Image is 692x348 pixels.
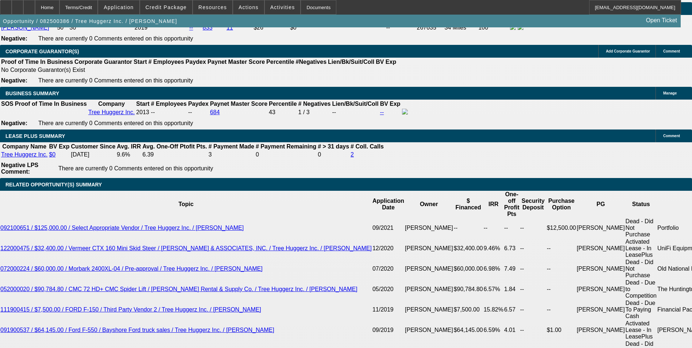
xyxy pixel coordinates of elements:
[405,320,453,340] td: [PERSON_NAME]
[453,259,483,279] td: $60,000.00
[625,191,657,218] th: Status
[520,299,546,320] td: --
[663,91,677,95] span: Manage
[402,109,408,115] img: facebook-icon.png
[444,24,478,32] td: 34 Miles
[134,59,147,65] b: Start
[372,320,405,340] td: 09/2019
[380,109,384,115] a: --
[483,191,504,218] th: IRR
[625,279,657,299] td: Dead - Due to Competition
[269,109,297,116] div: 43
[372,238,405,259] td: 12/2020
[504,299,520,320] td: 6.57
[58,165,213,171] span: There are currently 0 Comments entered on this opportunity
[386,24,415,32] td: --
[483,320,504,340] td: 6.59%
[1,162,38,175] b: Negative LPS Comment:
[520,218,546,238] td: --
[504,259,520,279] td: 7.49
[142,151,207,158] td: 6.39
[318,143,349,150] b: # > 31 days
[372,299,405,320] td: 11/2019
[351,151,354,158] a: 2
[1,58,73,66] th: Proof of Time In Business
[290,24,385,32] td: $0
[606,49,650,53] span: Add Corporate Guarantor
[478,24,509,32] td: 100
[189,24,193,31] a: --
[576,279,625,299] td: [PERSON_NAME]
[203,24,213,31] a: 833
[74,59,132,65] b: Corporate Guarantor
[1,151,47,158] a: Tree Huggerz Inc.
[504,279,520,299] td: 1.84
[504,320,520,340] td: 4.01
[483,218,504,238] td: --
[663,49,680,53] span: Comment
[1,120,27,126] b: Negative:
[117,143,141,150] b: Avg. IRR
[576,259,625,279] td: [PERSON_NAME]
[210,101,267,107] b: Paynet Master Score
[504,218,520,238] td: --
[380,101,401,107] b: BV Exp
[520,320,546,340] td: --
[453,238,483,259] td: $32,400.00
[5,49,79,54] span: CORPORATE GUARANTOR(S)
[266,59,294,65] b: Percentile
[136,108,150,116] td: 2013
[372,218,405,238] td: 09/2021
[372,279,405,299] td: 05/2020
[265,0,301,14] button: Activities
[405,238,453,259] td: [PERSON_NAME]
[546,259,576,279] td: --
[186,59,206,65] b: Paydex
[255,151,317,158] td: 0
[227,24,233,31] a: 11
[376,59,396,65] b: BV Exp
[269,101,297,107] b: Percentile
[0,327,274,333] a: 091900537 / $64,145.00 / Ford F-550 / Bayshore Ford truck sales / Tree Huggerz Inc. / [PERSON_NAME]
[520,191,546,218] th: Security Deposit
[270,4,295,10] span: Activities
[188,108,209,116] td: --
[298,101,331,107] b: # Negatives
[5,133,65,139] span: LEASE PLUS SUMMARY
[1,100,14,108] th: SOS
[483,299,504,320] td: 15.82%
[38,120,193,126] span: There are currently 0 Comments entered on this opportunity
[210,109,220,115] a: 684
[104,4,134,10] span: Application
[625,299,657,320] td: Dead - Due To Paying Cash
[146,4,187,10] span: Credit Package
[546,218,576,238] td: $12,500.00
[546,320,576,340] td: $1.00
[520,238,546,259] td: --
[208,59,265,65] b: Paynet Master Score
[520,259,546,279] td: --
[332,101,379,107] b: Lien/Bk/Suit/Coll
[625,218,657,238] td: Dead - Did Not Purchase
[2,143,46,150] b: Company Name
[198,4,227,10] span: Resources
[546,238,576,259] td: --
[140,0,192,14] button: Credit Package
[0,245,372,251] a: 122000475 / $32,400.00 / Vermeer CTX 160 Mini Skid Steer / [PERSON_NAME] & ASSOCIATES, INC. / Tre...
[208,151,255,158] td: 3
[15,100,87,108] th: Proof of Time In Business
[483,279,504,299] td: 6.57%
[38,77,193,84] span: There are currently 0 Comments entered on this opportunity
[70,151,116,158] td: [DATE]
[298,109,331,116] div: 1 / 3
[1,66,399,74] td: No Corporate Guarantor(s) Exist
[453,299,483,320] td: $7,500.00
[453,218,483,238] td: --
[332,108,379,116] td: --
[256,143,316,150] b: # Payment Remaining
[520,279,546,299] td: --
[625,320,657,340] td: Activated Lease - In LeasePlus
[405,259,453,279] td: [PERSON_NAME]
[625,238,657,259] td: Activated Lease - In LeasePlus
[483,238,504,259] td: 9.46%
